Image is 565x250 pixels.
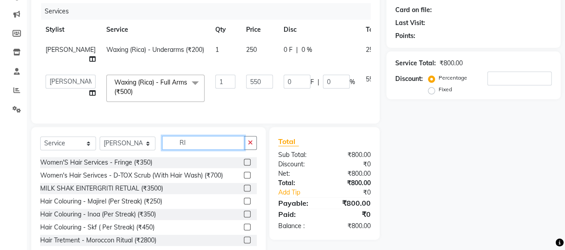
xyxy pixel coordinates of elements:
input: Search or Scan [162,136,244,150]
div: Women's Hair Serivces - D-TOX Scrub (With Hair Wash) (₹700) [40,171,223,180]
span: Waxing (Rica) - Underarms (₹200) [106,46,204,54]
span: 550 [366,75,377,83]
div: ₹800.00 [324,221,377,231]
th: Stylist [40,20,101,40]
div: Total: [272,178,325,188]
div: ₹0 [333,188,377,197]
span: | [296,45,298,55]
div: Hair Colouring - Inoa (Per Streak) (₹350) [40,210,156,219]
span: [PERSON_NAME] [46,46,96,54]
span: 1 [215,46,219,54]
span: 0 F [284,45,293,55]
span: F [310,77,314,87]
span: 250 [366,46,377,54]
div: Hair Colouring - Skf ( Per Streak) (₹450) [40,223,155,232]
div: MILK SHAK EINTERGRITI RETUAL (₹3500) [40,184,163,193]
label: Fixed [439,85,452,93]
span: 250 [246,46,257,54]
div: ₹800.00 [324,169,377,178]
div: ₹800.00 [324,150,377,160]
div: Balance : [272,221,325,231]
div: ₹0 [324,209,377,220]
span: Waxing (Rica) - Full Arms (₹500) [114,78,187,96]
div: Sub Total: [272,150,325,160]
div: Net: [272,169,325,178]
span: 0 % [301,45,312,55]
th: Price [241,20,278,40]
div: Payable: [272,198,325,208]
a: x [133,88,137,96]
a: Add Tip [272,188,333,197]
div: Points: [395,31,415,41]
span: Total [278,137,299,146]
div: Hair Colouring - Majirel (Per Streak) (₹250) [40,197,162,206]
div: Discount: [272,160,325,169]
div: Discount: [395,74,423,84]
div: ₹800.00 [324,178,377,188]
div: ₹0 [324,160,377,169]
div: Card on file: [395,5,432,15]
div: Women'S Hair Services - Fringe (₹350) [40,158,152,167]
div: ₹800.00 [439,59,463,68]
th: Qty [210,20,241,40]
th: Total [360,20,386,40]
span: % [350,77,355,87]
th: Service [101,20,210,40]
div: Hair Tretment - Moroccon Ritual (₹2800) [40,236,156,245]
span: | [318,77,319,87]
div: Services [41,3,377,20]
th: Disc [278,20,360,40]
div: Last Visit: [395,18,425,28]
div: ₹800.00 [324,198,377,208]
div: Service Total: [395,59,436,68]
div: Paid: [272,209,325,220]
label: Percentage [439,74,467,82]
